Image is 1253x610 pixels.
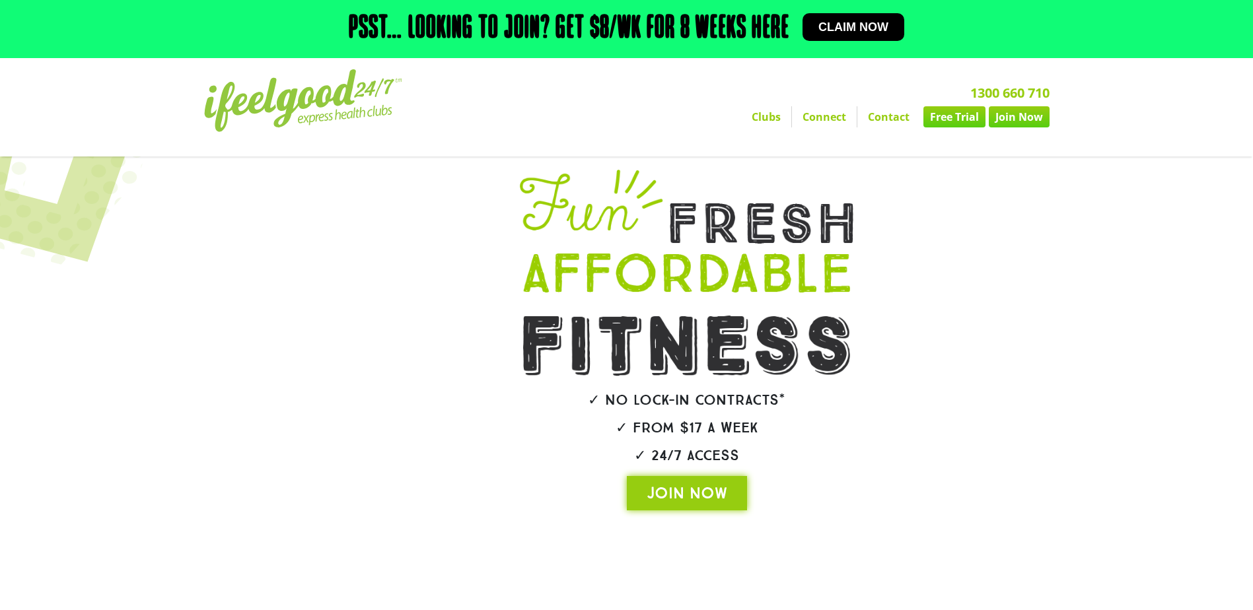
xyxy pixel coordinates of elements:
a: Claim now [803,13,904,41]
h2: ✓ 24/7 Access [483,448,891,463]
a: JOIN NOW [627,476,747,510]
span: JOIN NOW [647,483,727,504]
h2: ✓ From $17 a week [483,421,891,435]
a: Connect [792,106,857,127]
a: 1300 660 710 [970,84,1050,102]
span: Claim now [818,21,888,33]
h2: Psst… Looking to join? Get $8/wk for 8 weeks here [349,13,789,45]
a: Join Now [989,106,1050,127]
h2: ✓ No lock-in contracts* [483,393,891,407]
a: Contact [857,106,920,127]
a: Free Trial [923,106,985,127]
a: Clubs [741,106,791,127]
nav: Menu [505,106,1050,127]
